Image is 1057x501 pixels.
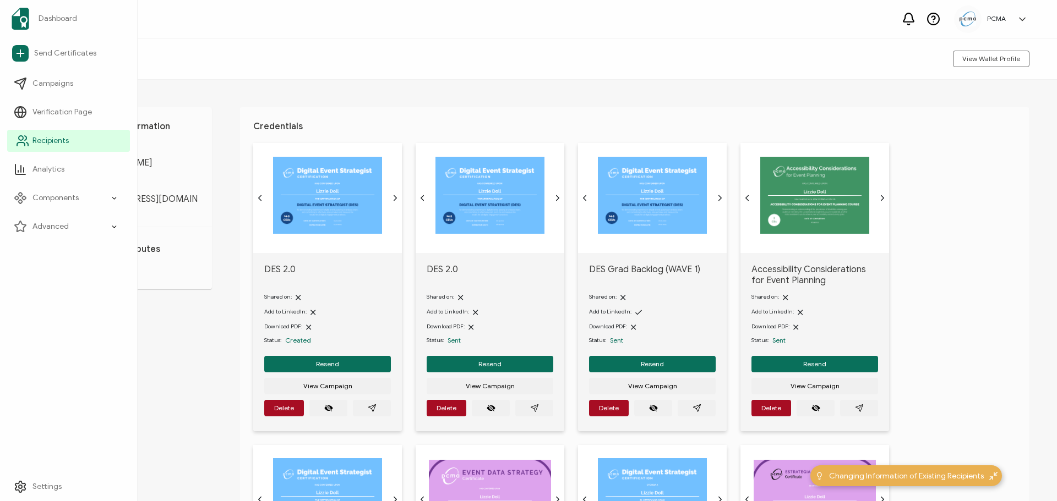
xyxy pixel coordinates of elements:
[285,336,311,344] span: Created
[368,404,377,412] ion-icon: paper plane outline
[628,383,677,389] span: View Campaign
[751,378,878,394] button: View Campaign
[255,194,264,202] ion-icon: chevron back outline
[7,101,130,123] a: Verification Page
[316,361,339,367] span: Resend
[7,3,130,34] a: Dashboard
[751,293,779,300] span: Shared on:
[418,194,427,202] ion-icon: chevron back outline
[427,293,454,300] span: Shared on:
[264,323,302,330] span: Download PDF:
[743,194,751,202] ion-icon: chevron back outline
[83,244,198,255] h1: Custom Attributes
[427,308,469,315] span: Add to LinkedIn:
[264,356,391,372] button: Resend
[530,404,539,412] ion-icon: paper plane outline
[83,194,198,216] span: [EMAIL_ADDRESS][DOMAIN_NAME]
[427,378,553,394] button: View Campaign
[829,470,984,482] span: Changing Information of Existing Recipients
[855,404,864,412] ion-icon: paper plane outline
[264,378,391,394] button: View Campaign
[427,264,553,286] span: DES 2.0
[83,157,198,168] span: [PERSON_NAME]
[427,323,465,330] span: Download PDF:
[811,404,820,412] ion-icon: eye off
[253,121,1016,132] h1: Credentials
[751,308,794,315] span: Add to LinkedIn:
[32,164,64,175] span: Analytics
[274,405,294,411] span: Delete
[427,336,444,345] span: Status:
[427,356,553,372] button: Resend
[751,356,878,372] button: Resend
[1002,448,1057,501] iframe: Chat Widget
[641,361,664,367] span: Resend
[264,293,292,300] span: Shared on:
[589,336,606,345] span: Status:
[953,51,1029,67] button: View Wallet Profile
[324,404,333,412] ion-icon: eye off
[987,15,1006,23] h5: PCMA
[960,12,976,26] img: 5c892e8a-a8c9-4ab0-b501-e22bba25706e.jpg
[32,78,73,89] span: Campaigns
[751,264,878,286] span: Accessibility Considerations for Event Planning
[12,8,29,30] img: sertifier-logomark-colored.svg
[32,221,69,232] span: Advanced
[962,56,1020,62] span: View Wallet Profile
[589,400,629,416] button: Delete
[427,400,466,416] button: Delete
[878,194,887,202] ion-icon: chevron forward outline
[589,293,617,300] span: Shared on:
[7,476,130,498] a: Settings
[761,405,781,411] span: Delete
[83,266,198,276] p: Add attribute
[580,194,589,202] ion-icon: chevron back outline
[693,404,701,412] ion-icon: paper plane outline
[589,308,631,315] span: Add to LinkedIn:
[599,405,619,411] span: Delete
[32,192,79,203] span: Components
[32,135,69,146] span: Recipients
[589,356,716,372] button: Resend
[39,13,77,24] span: Dashboard
[391,194,400,202] ion-icon: chevron forward outline
[264,308,307,315] span: Add to LinkedIn:
[803,361,826,367] span: Resend
[7,41,130,66] a: Send Certificates
[772,336,786,344] span: Sent
[264,400,304,416] button: Delete
[83,179,198,188] span: E-MAIL:
[478,361,502,367] span: Resend
[437,405,456,411] span: Delete
[83,121,198,132] h1: Personal Information
[466,383,515,389] span: View Campaign
[589,378,716,394] button: View Campaign
[264,336,281,345] span: Status:
[716,194,724,202] ion-icon: chevron forward outline
[7,158,130,180] a: Analytics
[7,130,130,152] a: Recipients
[83,143,198,152] span: FULL NAME:
[34,48,96,59] span: Send Certificates
[32,107,92,118] span: Verification Page
[487,404,495,412] ion-icon: eye off
[610,336,623,344] span: Sent
[751,400,791,416] button: Delete
[7,73,130,95] a: Campaigns
[791,383,840,389] span: View Campaign
[589,323,627,330] span: Download PDF:
[448,336,461,344] span: Sent
[751,323,789,330] span: Download PDF:
[303,383,352,389] span: View Campaign
[649,404,658,412] ion-icon: eye off
[264,264,391,286] span: DES 2.0
[751,336,769,345] span: Status:
[553,194,562,202] ion-icon: chevron forward outline
[589,264,716,286] span: DES Grad Backlog (WAVE 1)
[989,472,998,480] img: minimize-icon.svg
[32,481,62,492] span: Settings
